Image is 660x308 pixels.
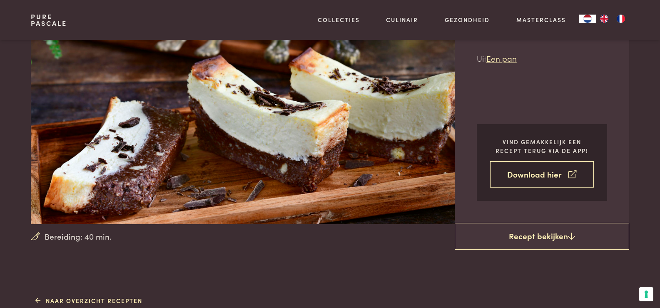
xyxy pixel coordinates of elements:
[579,15,596,23] a: NL
[490,161,594,188] a: Download hier
[596,15,613,23] a: EN
[455,223,629,250] a: Recept bekijken
[477,53,606,65] p: Uit
[596,15,629,23] ul: Language list
[486,53,517,64] a: Een pan
[35,296,142,305] a: Naar overzicht recepten
[31,13,67,27] a: PurePascale
[318,15,360,24] a: Collecties
[386,15,418,24] a: Culinair
[613,15,629,23] a: FR
[579,15,596,23] div: Language
[639,287,653,301] button: Uw voorkeuren voor toestemming voor trackingtechnologieën
[490,138,594,155] p: Vind gemakkelijk een recept terug via de app!
[445,15,490,24] a: Gezondheid
[579,15,629,23] aside: Language selected: Nederlands
[45,230,112,243] span: Bereiding: 40 min.
[516,15,566,24] a: Masterclass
